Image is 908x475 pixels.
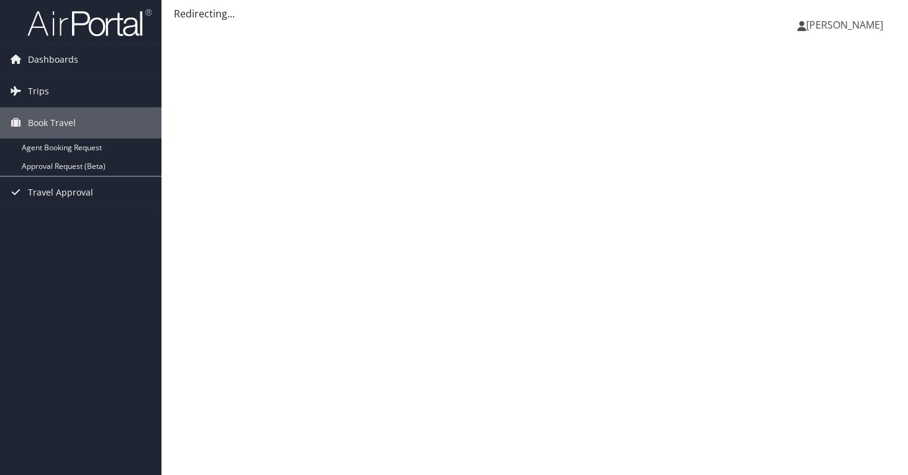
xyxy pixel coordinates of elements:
div: Redirecting... [174,6,896,21]
span: Trips [28,76,49,107]
span: Travel Approval [28,177,93,208]
span: Dashboards [28,44,78,75]
img: airportal-logo.png [27,8,152,37]
a: [PERSON_NAME] [797,6,896,43]
span: Book Travel [28,107,76,138]
span: [PERSON_NAME] [806,18,883,32]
